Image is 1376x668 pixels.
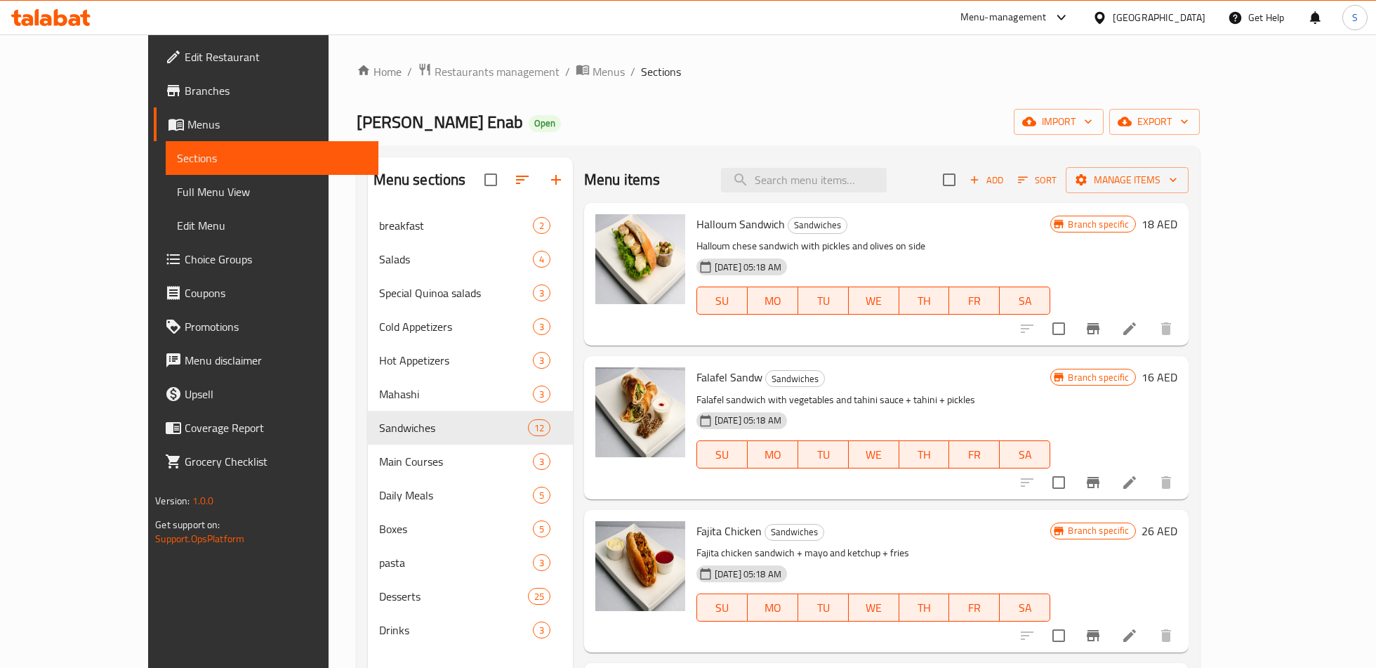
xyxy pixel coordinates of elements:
span: Coverage Report [185,419,366,436]
span: Cold Appetizers [379,318,533,335]
a: Menus [154,107,378,141]
div: Menu-management [960,9,1047,26]
span: Sections [177,150,366,166]
h2: Menu sections [373,169,466,190]
span: MO [753,291,793,311]
a: Promotions [154,310,378,343]
span: Select to update [1044,468,1073,497]
div: Special Quinoa salads3 [368,276,573,310]
div: items [533,453,550,470]
span: Special Quinoa salads [379,284,533,301]
span: Coupons [185,284,366,301]
span: pasta [379,554,533,571]
span: Menu disclaimer [185,352,366,369]
a: Edit menu item [1121,320,1138,337]
span: 4 [534,253,550,266]
div: Salads4 [368,242,573,276]
input: search [721,168,887,192]
span: Manage items [1077,171,1177,189]
span: Sort [1018,172,1057,188]
span: 3 [534,354,550,367]
div: items [533,251,550,268]
span: TH [905,598,944,618]
span: 5 [534,523,550,536]
li: / [630,63,635,80]
span: Sections [641,63,681,80]
div: pasta3 [368,546,573,579]
p: Halloum chese sandwich with pickles and olives on side [696,237,1051,255]
span: Drinks [379,622,533,638]
div: Open [529,115,561,132]
nav: breadcrumb [357,63,1200,81]
span: Sandwiches [788,217,847,233]
span: Main Courses [379,453,533,470]
button: SA [1000,287,1050,315]
button: MO [748,594,798,622]
span: import [1025,113,1092,131]
button: WE [849,594,899,622]
span: 3 [534,287,550,300]
span: 1.0.0 [192,492,214,510]
span: TU [804,598,843,618]
a: Edit menu item [1121,474,1138,491]
a: Coupons [154,276,378,310]
span: 25 [529,590,550,603]
button: TU [798,440,849,469]
span: Sort items [1009,169,1066,191]
div: Sandwiches [765,524,824,541]
span: 2 [534,219,550,233]
span: Choice Groups [185,251,366,268]
a: Restaurants management [418,63,560,81]
button: import [1014,109,1104,135]
span: Select all sections [476,165,505,195]
span: FR [955,291,994,311]
div: Desserts25 [368,579,573,613]
div: Main Courses3 [368,445,573,478]
img: Fajita Chicken [595,521,685,611]
h6: 18 AED [1142,214,1177,234]
span: 3 [534,624,550,637]
span: SU [703,445,742,465]
span: Promotions [185,318,366,335]
span: export [1120,113,1189,131]
button: FR [949,594,1000,622]
span: 5 [534,489,550,502]
button: Branch-specific-item [1076,619,1110,653]
div: Drinks3 [368,613,573,647]
a: Edit Menu [166,209,378,242]
div: Sandwiches [788,217,847,234]
span: Falafel Sandw [696,367,762,388]
a: Edit Restaurant [154,40,378,74]
div: items [533,217,550,234]
a: Coverage Report [154,411,378,445]
span: Halloum Sandwich [696,214,785,235]
span: [DATE] 05:18 AM [709,414,787,427]
div: items [528,419,550,436]
span: Mahashi [379,386,533,402]
div: Boxes5 [368,512,573,546]
span: Open [529,117,561,129]
span: 3 [534,320,550,334]
a: Branches [154,74,378,107]
div: Mahashi3 [368,377,573,411]
span: Full Menu View [177,183,366,200]
div: Hot Appetizers3 [368,343,573,377]
span: WE [854,445,894,465]
a: Menu disclaimer [154,343,378,377]
span: SA [1005,598,1045,618]
a: Support.OpsPlatform [155,530,244,548]
span: FR [955,445,994,465]
button: Sort [1014,169,1060,191]
a: Grocery Checklist [154,445,378,478]
h6: 16 AED [1142,367,1177,387]
button: FR [949,287,1000,315]
button: Manage items [1066,167,1189,193]
nav: Menu sections [368,203,573,653]
button: MO [748,287,798,315]
span: TH [905,291,944,311]
div: items [533,284,550,301]
span: Branch specific [1062,524,1134,537]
